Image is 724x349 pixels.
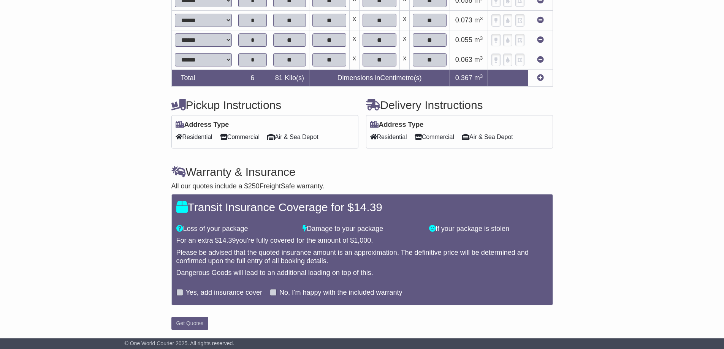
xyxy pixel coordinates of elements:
span: Residential [176,131,212,143]
div: For an extra $ you're fully covered for the amount of $ . [176,237,548,245]
a: Remove this item [537,36,544,44]
td: x [400,30,410,50]
label: Address Type [176,121,229,129]
span: m [474,16,483,24]
span: Air & Sea Depot [462,131,513,143]
div: All our quotes include a $ FreightSafe warranty. [171,182,553,191]
sup: 3 [480,16,483,21]
h4: Transit Insurance Coverage for $ [176,201,548,213]
span: m [474,36,483,44]
span: 14.39 [354,201,382,213]
span: 250 [248,182,260,190]
a: Add new item [537,74,544,82]
td: x [400,50,410,70]
span: 1,000 [354,237,371,244]
div: Dangerous Goods will lead to an additional loading on top of this. [176,269,548,277]
td: Dimensions in Centimetre(s) [309,70,450,87]
sup: 3 [480,73,483,79]
span: 0.055 [455,36,472,44]
span: Air & Sea Depot [267,131,318,143]
h4: Delivery Instructions [366,99,553,111]
span: m [474,74,483,82]
td: x [349,50,359,70]
span: © One World Courier 2025. All rights reserved. [125,340,234,346]
span: Commercial [415,131,454,143]
span: 0.073 [455,16,472,24]
sup: 3 [480,35,483,41]
td: x [349,11,359,30]
span: 14.39 [219,237,236,244]
div: Please be advised that the quoted insurance amount is an approximation. The definitive price will... [176,249,548,265]
h4: Warranty & Insurance [171,166,553,178]
span: 0.367 [455,74,472,82]
span: m [474,56,483,63]
td: Total [171,70,235,87]
td: Kilo(s) [270,70,309,87]
td: x [400,11,410,30]
a: Remove this item [537,16,544,24]
span: 81 [275,74,283,82]
div: Damage to your package [299,225,425,233]
button: Get Quotes [171,317,209,330]
td: 6 [235,70,270,87]
h4: Pickup Instructions [171,99,358,111]
span: Residential [370,131,407,143]
label: No, I'm happy with the included warranty [279,289,402,297]
label: Yes, add insurance cover [186,289,262,297]
label: Address Type [370,121,424,129]
sup: 3 [480,55,483,61]
a: Remove this item [537,56,544,63]
div: Loss of your package [173,225,299,233]
span: 0.063 [455,56,472,63]
td: x [349,30,359,50]
div: If your package is stolen [425,225,552,233]
span: Commercial [220,131,260,143]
